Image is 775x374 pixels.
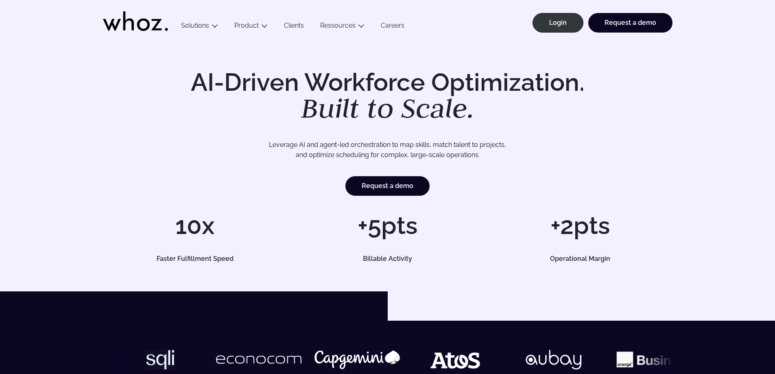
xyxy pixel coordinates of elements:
h1: 10x [103,213,287,238]
a: Login [533,13,583,33]
button: Product [226,22,276,33]
a: Clients [276,22,312,33]
a: Request a demo [345,176,430,196]
h5: Operational Margin [497,256,663,262]
h1: AI-Driven Workforce Optimization. [179,70,596,122]
h5: Billable Activity [305,256,471,262]
h1: +5pts [295,213,480,238]
h1: +2pts [488,213,672,238]
em: Built to Scale. [301,90,474,126]
a: Careers [373,22,413,33]
a: Product [234,22,259,29]
button: Ressources [312,22,373,33]
h5: Faster Fulfillment Speed [112,256,278,262]
button: Solutions [173,22,226,33]
a: Ressources [320,22,356,29]
a: Request a demo [588,13,672,33]
p: Leverage AI and agent-led orchestration to map skills, match talent to projects, and optimize sch... [131,140,644,160]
